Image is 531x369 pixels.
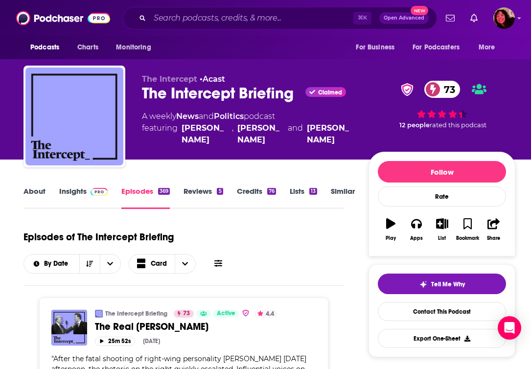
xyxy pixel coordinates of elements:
[472,38,508,57] button: open menu
[182,122,228,146] a: Jeremy Scahill
[200,74,225,84] span: •
[123,7,437,29] div: Search podcasts, credits, & more...
[413,41,460,54] span: For Podcasters
[23,186,46,209] a: About
[217,188,223,195] div: 5
[487,235,500,241] div: Share
[109,38,163,57] button: open menu
[318,90,342,95] span: Claimed
[51,310,87,346] img: The Real Charlie Kirk
[143,338,160,345] div: [DATE]
[91,188,108,196] img: Podchaser Pro
[203,74,225,84] a: Acast
[151,260,167,267] span: Card
[129,254,196,274] button: Choose View
[158,188,170,195] div: 369
[105,310,167,318] a: The Intercept Briefing
[150,10,353,26] input: Search podcasts, credits, & more...
[398,83,416,96] img: verified Badge
[95,321,316,333] a: The Real [PERSON_NAME]
[438,235,446,241] div: List
[493,7,515,29] span: Logged in as Kathryn-Musilek
[71,38,104,57] a: Charts
[30,41,59,54] span: Podcasts
[254,310,277,318] button: 4.4
[237,122,284,146] a: Betsy Reed
[290,186,317,209] a: Lists13
[23,231,174,243] h1: Episodes of The Intercept Briefing
[442,10,459,26] a: Show notifications dropdown
[456,235,479,241] div: Bookmark
[142,122,353,146] span: featuring
[95,310,103,318] img: The Intercept Briefing
[23,254,121,274] h2: Choose List sort
[116,41,151,54] span: Monitoring
[242,309,250,317] img: verified Badge
[331,186,355,209] a: Similar
[353,12,371,24] span: ⌘ K
[378,329,506,348] button: Export One-Sheet
[232,122,233,146] span: ,
[386,235,396,241] div: Play
[142,111,353,146] div: A weekly podcast
[59,186,108,209] a: InsightsPodchaser Pro
[23,38,72,57] button: open menu
[349,38,407,57] button: open menu
[16,9,110,27] img: Podchaser - Follow, Share and Rate Podcasts
[309,188,317,195] div: 13
[404,212,429,247] button: Apps
[429,212,455,247] button: List
[493,7,515,29] img: User Profile
[369,74,515,135] div: verified Badge73 12 peoplerated this podcast
[95,337,135,346] button: 25m 52s
[237,186,276,209] a: Credits76
[142,74,197,84] span: The Intercept
[183,309,190,319] span: 73
[430,121,486,129] span: rated this podcast
[378,302,506,321] a: Contact This Podcast
[356,41,394,54] span: For Business
[481,212,506,247] button: Share
[455,212,481,247] button: Bookmark
[431,280,465,288] span: Tell Me Why
[424,81,460,98] a: 73
[406,38,474,57] button: open menu
[77,41,98,54] span: Charts
[199,112,214,121] span: and
[410,235,423,241] div: Apps
[25,68,123,165] img: The Intercept Briefing
[213,310,239,318] a: Active
[44,260,71,267] span: By Date
[174,310,194,318] a: 73
[466,10,482,26] a: Show notifications dropdown
[307,122,353,146] div: [PERSON_NAME]
[100,254,120,273] button: open menu
[379,12,429,24] button: Open AdvancedNew
[267,188,276,195] div: 76
[399,121,430,129] span: 12 people
[411,6,428,15] span: New
[419,280,427,288] img: tell me why sparkle
[378,161,506,183] button: Follow
[214,112,244,121] a: Politics
[217,309,235,319] span: Active
[493,7,515,29] button: Show profile menu
[378,212,403,247] button: Play
[121,186,170,209] a: Episodes369
[176,112,199,121] a: News
[378,274,506,294] button: tell me why sparkleTell Me Why
[79,254,100,273] button: Sort Direction
[384,16,424,21] span: Open Advanced
[378,186,506,207] div: Rate
[24,260,79,267] button: open menu
[479,41,495,54] span: More
[288,122,303,146] span: and
[498,316,521,340] div: Open Intercom Messenger
[95,321,208,333] span: The Real [PERSON_NAME]
[184,186,223,209] a: Reviews5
